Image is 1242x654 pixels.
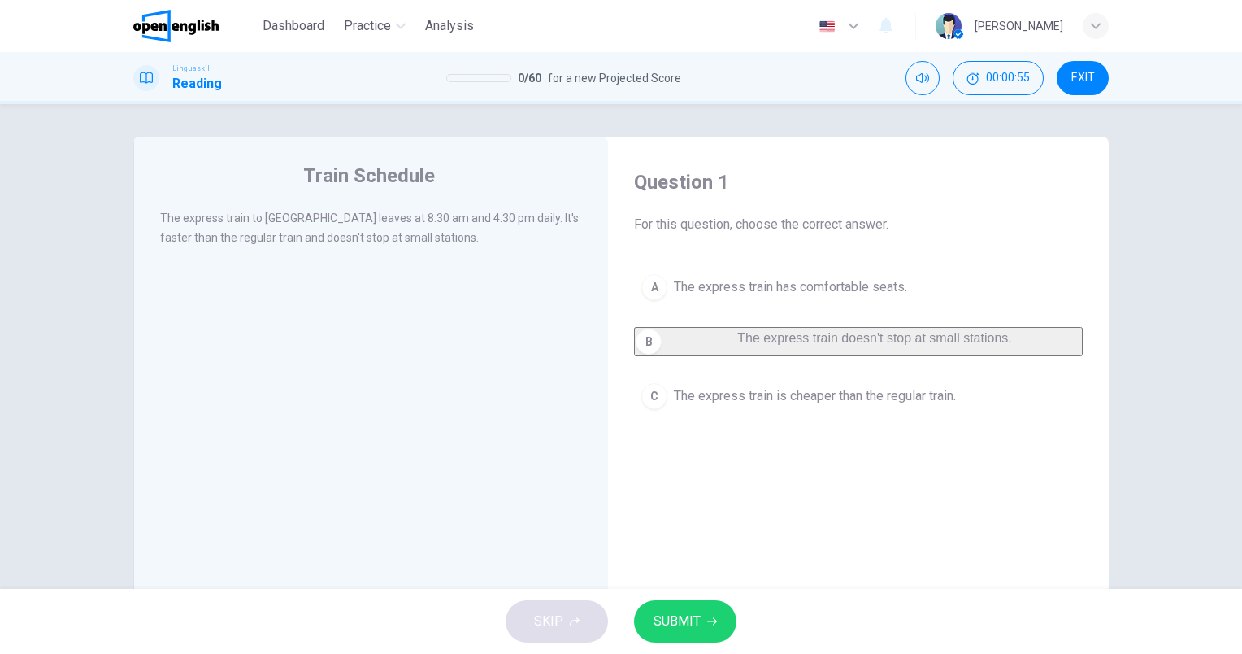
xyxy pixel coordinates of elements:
[548,68,681,88] span: for a new Projected Score
[905,61,940,95] div: Mute
[263,16,324,36] span: Dashboard
[936,13,962,39] img: Profile picture
[674,277,907,297] span: The express train has comfortable seats.
[654,610,701,633] span: SUBMIT
[133,10,219,42] img: OpenEnglish logo
[160,211,579,244] span: The express train to [GEOGRAPHIC_DATA] leaves at 8:30 am and 4:30 pm daily. It's faster than the ...
[133,10,256,42] a: OpenEnglish logo
[641,274,667,300] div: A
[172,63,212,74] span: Linguaskill
[303,163,435,189] h4: Train Schedule
[641,383,667,409] div: C
[634,169,1083,195] h4: Question 1
[953,61,1044,95] button: 00:00:55
[344,16,391,36] span: Practice
[337,11,412,41] button: Practice
[425,16,474,36] span: Analysis
[1071,72,1095,85] span: EXIT
[986,72,1030,85] span: 00:00:55
[636,329,662,355] div: B
[172,74,222,94] h1: Reading
[256,11,331,41] button: Dashboard
[419,11,480,41] button: Analysis
[674,386,956,406] span: The express train is cheaper than the regular train.
[634,267,1083,307] button: AThe express train has comfortable seats.
[634,376,1083,416] button: CThe express train is cheaper than the regular train.
[975,16,1063,36] div: [PERSON_NAME]
[817,20,837,33] img: en
[953,61,1044,95] div: Hide
[1057,61,1109,95] button: EXIT
[737,331,1011,345] span: The express train doesn't stop at small stations.
[634,215,1083,234] span: For this question, choose the correct answer.
[634,327,1083,356] button: BThe express train doesn't stop at small stations.
[634,600,736,643] button: SUBMIT
[518,68,541,88] span: 0 / 60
